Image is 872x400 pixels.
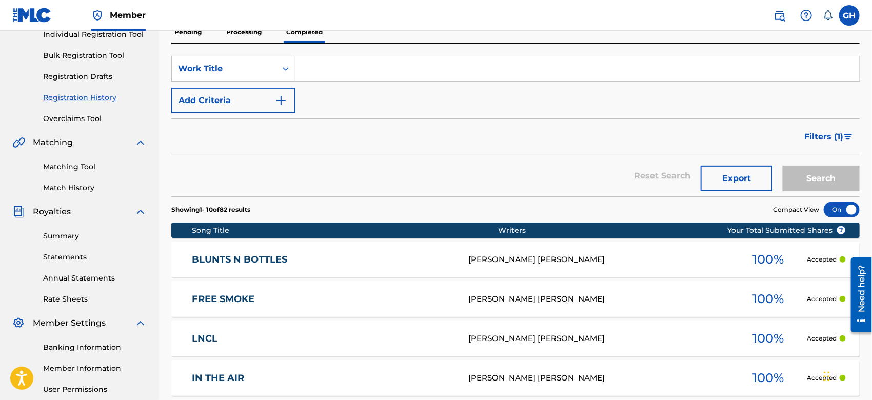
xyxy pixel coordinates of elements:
a: Rate Sheets [43,294,147,305]
a: Registration History [43,92,147,103]
div: Song Title [192,225,498,236]
a: Overclaims Tool [43,113,147,124]
img: MLC Logo [12,8,52,23]
a: Summary [43,231,147,242]
a: Bulk Registration Tool [43,50,147,61]
img: 9d2ae6d4665cec9f34b9.svg [275,94,287,107]
a: IN THE AIR [192,372,454,384]
div: Drag [824,361,830,392]
span: Member [110,9,146,21]
a: Match History [43,183,147,193]
a: Public Search [769,5,790,26]
p: Accepted [807,334,837,343]
span: 100 % [753,329,784,348]
a: Banking Information [43,342,147,353]
button: Export [701,166,772,191]
span: Your Total Submitted Shares [727,225,846,236]
span: ? [837,226,845,234]
p: Pending [171,22,205,43]
img: Top Rightsholder [91,9,104,22]
img: Royalties [12,206,25,218]
div: Help [796,5,817,26]
img: search [774,9,786,22]
button: Add Criteria [171,88,295,113]
p: Processing [223,22,265,43]
button: Filters (1) [798,124,860,150]
span: 100 % [753,369,784,387]
a: Matching Tool [43,162,147,172]
span: Compact View [773,205,819,214]
form: Search Form [171,56,860,196]
img: help [800,9,812,22]
a: Member Information [43,363,147,374]
img: filter [844,134,853,140]
p: Accepted [807,294,837,304]
div: Work Title [178,63,270,75]
span: 100 % [753,250,784,269]
a: FREE SMOKE [192,293,454,305]
span: Royalties [33,206,71,218]
p: Completed [283,22,326,43]
div: [PERSON_NAME] [PERSON_NAME] [468,293,730,305]
div: Writers [498,225,760,236]
span: Matching [33,136,73,149]
img: expand [134,317,147,329]
a: Annual Statements [43,273,147,284]
div: Notifications [823,10,833,21]
iframe: Chat Widget [821,351,872,400]
a: Statements [43,252,147,263]
span: Filters ( 1 ) [804,131,843,143]
a: Registration Drafts [43,71,147,82]
a: Individual Registration Tool [43,29,147,40]
img: expand [134,206,147,218]
img: expand [134,136,147,149]
p: Accepted [807,255,837,264]
div: [PERSON_NAME] [PERSON_NAME] [468,333,730,345]
iframe: Resource Center [843,254,872,336]
span: 100 % [753,290,784,308]
p: Showing 1 - 10 of 82 results [171,205,250,214]
p: Accepted [807,373,837,383]
img: Member Settings [12,317,25,329]
div: [PERSON_NAME] [PERSON_NAME] [468,254,730,266]
img: Matching [12,136,25,149]
a: LNCL [192,333,454,345]
span: Member Settings [33,317,106,329]
a: BLUNTS N BOTTLES [192,254,454,266]
div: [PERSON_NAME] [PERSON_NAME] [468,372,730,384]
a: User Permissions [43,384,147,395]
div: User Menu [839,5,860,26]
